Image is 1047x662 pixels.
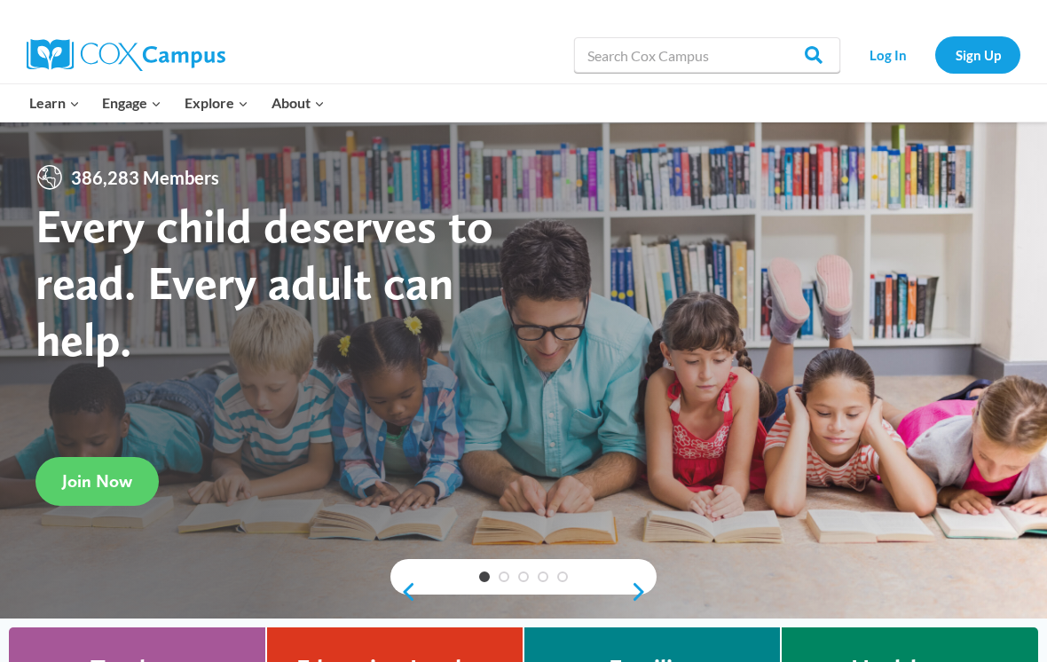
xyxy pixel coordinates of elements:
[538,571,548,582] a: 4
[557,571,568,582] a: 5
[935,36,1020,73] a: Sign Up
[35,197,493,366] strong: Every child deserves to read. Every adult can help.
[102,91,161,114] span: Engage
[499,571,509,582] a: 2
[185,91,248,114] span: Explore
[390,581,417,603] a: previous
[630,581,657,603] a: next
[574,37,840,73] input: Search Cox Campus
[849,36,1020,73] nav: Secondary Navigation
[29,91,80,114] span: Learn
[62,470,132,492] span: Join Now
[849,36,926,73] a: Log In
[35,457,159,506] a: Join Now
[27,39,225,71] img: Cox Campus
[18,84,335,122] nav: Primary Navigation
[390,574,657,610] div: content slider buttons
[272,91,325,114] span: About
[64,163,226,192] span: 386,283 Members
[518,571,529,582] a: 3
[479,571,490,582] a: 1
